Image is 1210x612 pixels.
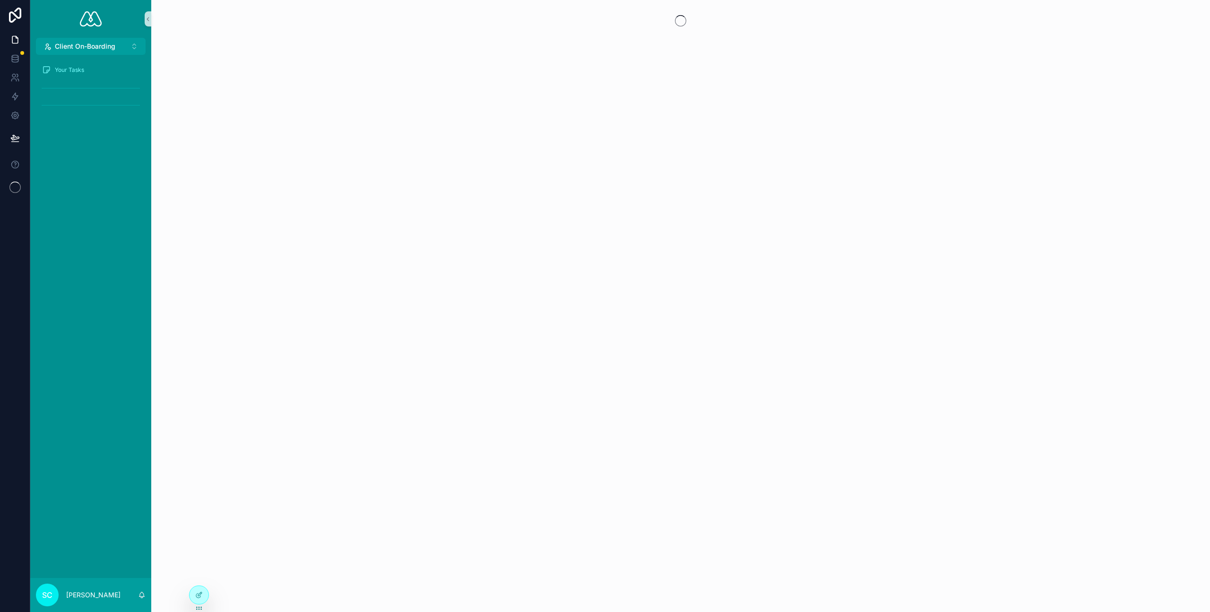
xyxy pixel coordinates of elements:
[30,55,151,125] div: scrollable content
[55,66,84,74] span: Your Tasks
[55,42,115,51] span: Client On-Boarding
[66,590,121,600] p: [PERSON_NAME]
[36,61,146,79] a: Your Tasks
[36,38,146,55] button: Select Button
[80,11,102,26] img: App logo
[42,589,52,601] span: SC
